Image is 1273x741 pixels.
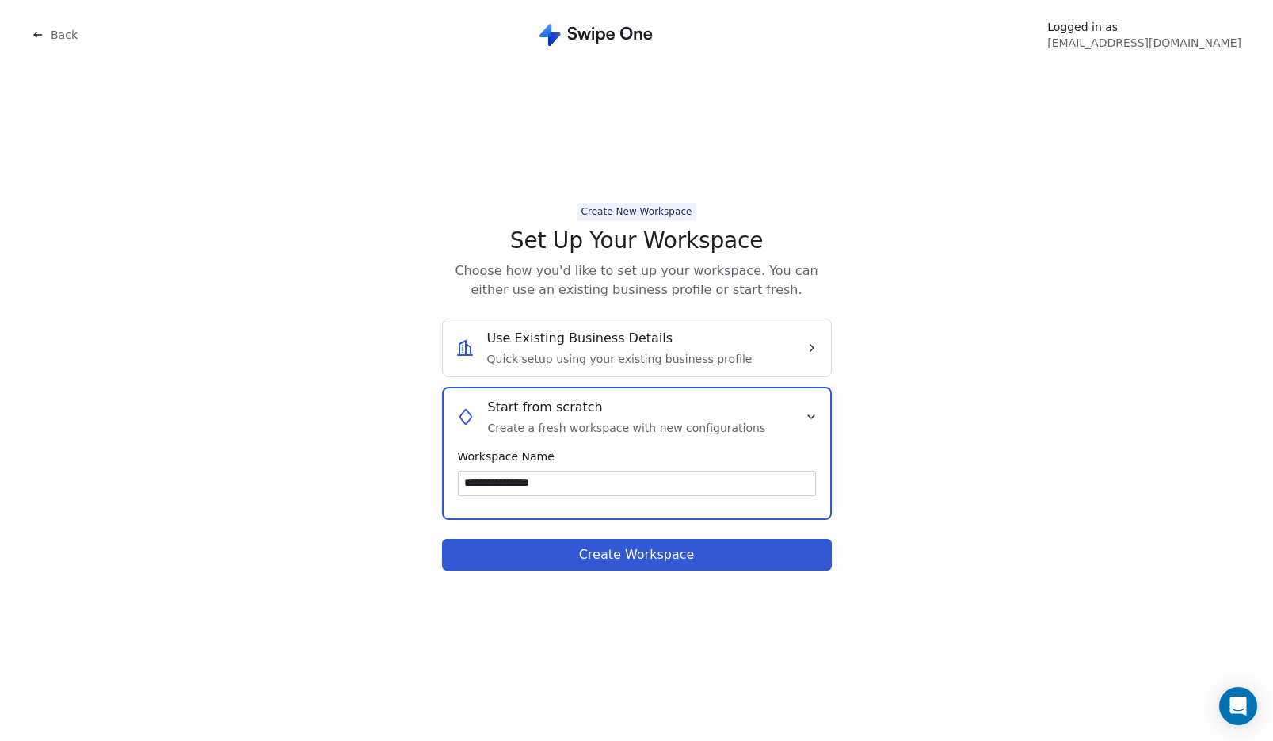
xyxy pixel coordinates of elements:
span: Back [51,27,78,43]
span: Create a fresh workspace with new configurations [488,420,766,436]
span: Workspace Name [458,449,816,464]
span: Quick setup using your existing business profile [487,351,753,367]
button: Create Workspace [442,539,832,571]
span: Logged in as [1047,19,1241,35]
span: Set Up Your Workspace [510,227,763,255]
span: Use Existing Business Details [487,329,673,348]
button: Use Existing Business DetailsQuick setup using your existing business profile [455,329,818,367]
button: Start from scratchCreate a fresh workspace with new configurations [456,398,818,436]
div: Start from scratchCreate a fresh workspace with new configurations [456,436,818,509]
span: Start from scratch [488,398,603,417]
span: Choose how you'd like to set up your workspace. You can either use an existing business profile o... [442,262,832,300]
div: Create New Workspace [581,204,692,219]
span: [EMAIL_ADDRESS][DOMAIN_NAME] [1047,35,1241,51]
div: Open Intercom Messenger [1219,687,1257,725]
